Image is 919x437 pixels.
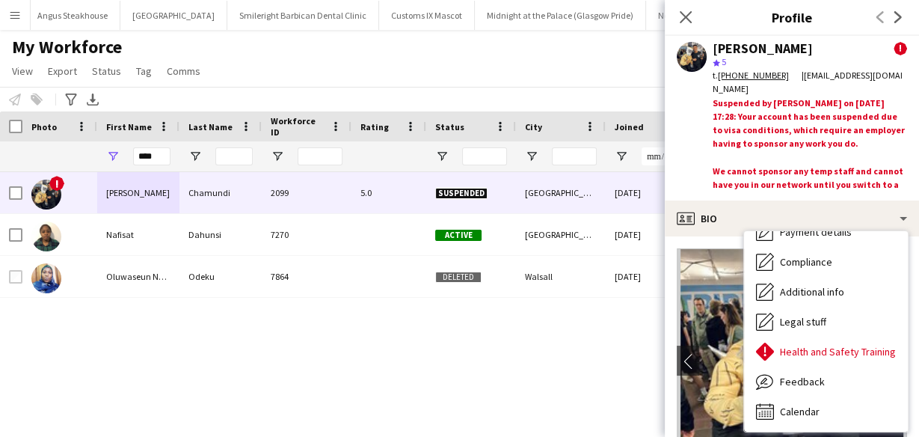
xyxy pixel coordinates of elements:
div: [DATE] [606,214,695,255]
span: ! [894,42,907,55]
span: | [EMAIL_ADDRESS][DOMAIN_NAME] [713,70,903,94]
span: Calendar [780,405,820,418]
span: Status [435,121,464,132]
button: Open Filter Menu [525,150,538,163]
input: Workforce ID Filter Input [298,147,342,165]
span: Photo [31,121,57,132]
span: Joined [615,121,644,132]
app-action-btn: Export XLSX [84,91,102,109]
div: Health and Safety Training [744,337,908,367]
button: Angus Steakhouse [25,1,120,30]
input: Last Name Filter Input [215,147,253,165]
div: Oluwaseun Nafisat [97,256,179,297]
span: Comms [167,64,200,78]
a: Tag [130,61,158,81]
button: Smileright Barbican Dental Clinic [227,1,379,30]
button: New Board [646,1,713,30]
div: [DATE] [606,256,695,297]
input: First Name Filter Input [133,147,170,165]
div: 7270 [262,214,351,255]
div: We cannot sponsor any temp staff and cannot have you in our network until you switch to a differe... [713,165,907,260]
a: View [6,61,39,81]
span: Payment details [780,225,852,239]
span: First Name [106,121,152,132]
span: View [12,64,33,78]
div: Dahunsi [179,214,262,255]
input: Row Selection is disabled for this row (unchecked) [9,270,22,284]
span: Additional info [780,285,844,299]
div: Bio [665,201,919,236]
div: Walsall [516,256,606,297]
span: Compliance [780,255,832,269]
div: 5.0 [351,172,426,213]
div: Payment details [744,217,908,247]
a: Export [42,61,83,81]
span: Status [92,64,121,78]
div: 7864 [262,256,351,297]
span: My Workforce [12,36,122,58]
span: Suspended [435,188,488,199]
div: Suspended by [PERSON_NAME] on [DATE] 17:28: Your account has been suspended due to visa condition... [713,97,907,195]
img: Oluwaseun Nafisat Odeku [31,263,61,293]
div: Nafisat [97,214,179,255]
button: Open Filter Menu [271,150,284,163]
button: Midnight at the Palace (Glasgow Pride) [475,1,646,30]
span: Tag [136,64,152,78]
a: Status [86,61,127,81]
div: Additional info [744,277,908,307]
div: Feedback [744,367,908,397]
button: Open Filter Menu [435,150,449,163]
span: Health and Safety Training [780,345,896,358]
div: [PERSON_NAME] [97,172,179,213]
div: Compliance [744,247,908,277]
button: Customs IX Mascot [379,1,475,30]
div: 2099 [262,172,351,213]
input: Joined Filter Input [642,147,686,165]
h3: Profile [665,7,919,27]
div: Calendar [744,397,908,427]
span: City [525,121,542,132]
div: Chamundi [179,172,262,213]
span: Legal stuff [780,315,826,328]
a: Comms [161,61,206,81]
span: Last Name [188,121,233,132]
span: Rating [360,121,389,132]
span: ! [49,176,64,191]
span: Active [435,230,482,241]
span: Workforce ID [271,115,325,138]
span: Export [48,64,77,78]
input: Status Filter Input [462,147,507,165]
div: [PERSON_NAME] [713,42,813,55]
span: Feedback [780,375,825,388]
app-action-btn: Advanced filters [62,91,80,109]
div: Odeku [179,256,262,297]
div: [GEOGRAPHIC_DATA] [516,214,606,255]
img: Nafisat Dahunsi [31,221,61,251]
a: [PHONE_NUMBER] [718,70,802,81]
button: Open Filter Menu [106,150,120,163]
button: Open Filter Menu [188,150,202,163]
div: [DATE] [606,172,695,213]
span: 5 [722,56,726,67]
div: t. [713,69,802,82]
img: Abdul nafi Chamundi [31,180,61,210]
button: Open Filter Menu [615,150,628,163]
div: Legal stuff [744,307,908,337]
span: Deleted [435,272,482,283]
input: City Filter Input [552,147,597,165]
div: [GEOGRAPHIC_DATA] [516,172,606,213]
button: [GEOGRAPHIC_DATA] [120,1,227,30]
